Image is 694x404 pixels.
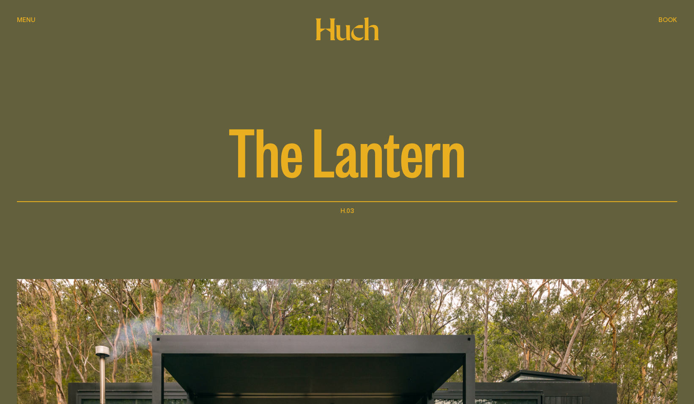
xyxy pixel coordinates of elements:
span: The Lantern [228,116,466,183]
button: show menu [17,15,36,25]
span: Book [658,17,677,23]
button: show booking tray [658,15,677,25]
h1: H.03 [340,205,354,216]
span: Menu [17,17,36,23]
